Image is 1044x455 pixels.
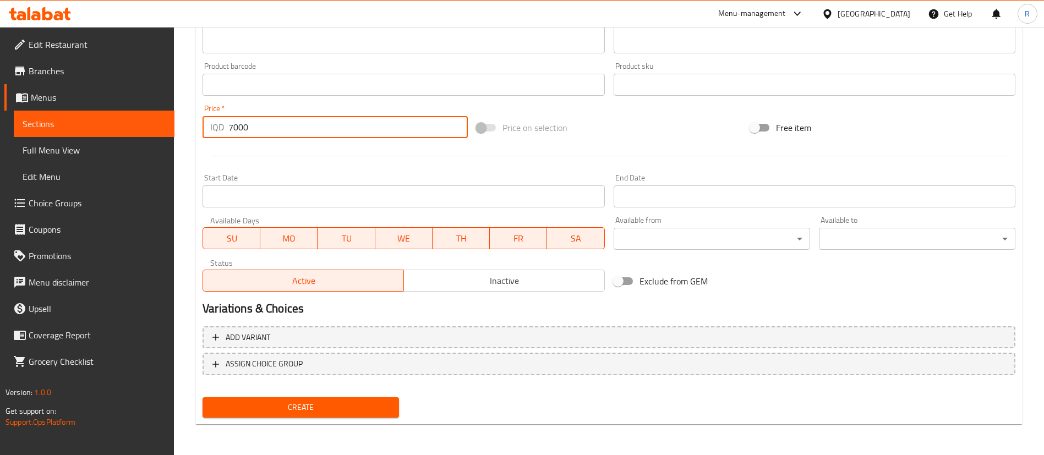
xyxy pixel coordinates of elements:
[14,137,174,163] a: Full Menu View
[639,275,708,288] span: Exclude from GEM
[203,300,1015,317] h2: Variations & Choices
[408,273,600,289] span: Inactive
[6,415,75,429] a: Support.OpsPlatform
[4,348,174,375] a: Grocery Checklist
[4,216,174,243] a: Coupons
[4,84,174,111] a: Menus
[4,58,174,84] a: Branches
[838,8,910,20] div: [GEOGRAPHIC_DATA]
[203,397,399,418] button: Create
[203,326,1015,349] button: Add variant
[437,231,485,246] span: TH
[29,328,166,342] span: Coverage Report
[4,243,174,269] a: Promotions
[14,163,174,190] a: Edit Menu
[23,117,166,130] span: Sections
[1025,8,1030,20] span: R
[494,231,543,246] span: FR
[34,385,51,399] span: 1.0.0
[203,74,604,96] input: Please enter product barcode
[23,144,166,157] span: Full Menu View
[318,227,375,249] button: TU
[547,227,604,249] button: SA
[265,231,313,246] span: MO
[490,227,547,249] button: FR
[433,227,490,249] button: TH
[6,385,32,399] span: Version:
[226,331,270,344] span: Add variant
[31,91,166,104] span: Menus
[203,270,404,292] button: Active
[403,270,605,292] button: Inactive
[4,322,174,348] a: Coverage Report
[614,74,1015,96] input: Please enter product sku
[228,116,468,138] input: Please enter price
[207,231,256,246] span: SU
[29,276,166,289] span: Menu disclaimer
[29,38,166,51] span: Edit Restaurant
[4,31,174,58] a: Edit Restaurant
[207,273,400,289] span: Active
[380,231,428,246] span: WE
[226,357,303,371] span: ASSIGN CHOICE GROUP
[29,196,166,210] span: Choice Groups
[4,269,174,295] a: Menu disclaimer
[29,223,166,236] span: Coupons
[776,121,811,134] span: Free item
[260,227,318,249] button: MO
[14,111,174,137] a: Sections
[6,404,56,418] span: Get support on:
[4,295,174,322] a: Upsell
[29,355,166,368] span: Grocery Checklist
[4,190,174,216] a: Choice Groups
[322,231,370,246] span: TU
[502,121,567,134] span: Price on selection
[551,231,600,246] span: SA
[210,120,224,134] p: IQD
[203,353,1015,375] button: ASSIGN CHOICE GROUP
[718,7,786,20] div: Menu-management
[29,249,166,262] span: Promotions
[29,302,166,315] span: Upsell
[29,64,166,78] span: Branches
[819,228,1015,250] div: ​
[614,228,810,250] div: ​
[23,170,166,183] span: Edit Menu
[203,227,260,249] button: SU
[211,401,390,414] span: Create
[375,227,433,249] button: WE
